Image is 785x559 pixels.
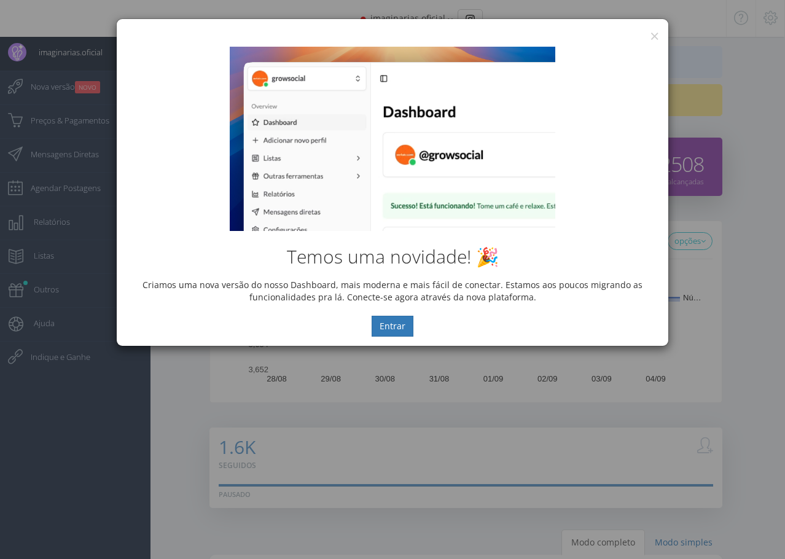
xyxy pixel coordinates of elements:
img: New Dashboard [230,47,555,231]
button: × [650,28,659,44]
iframe: Abre um widget para que você possa encontrar mais informações [691,522,773,553]
p: Criamos uma nova versão do nosso Dashboard, mais moderna e mais fácil de conectar. Estamos aos po... [126,279,659,303]
h2: Temos uma novidade! 🎉 [126,246,659,267]
button: Entrar [372,316,413,337]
